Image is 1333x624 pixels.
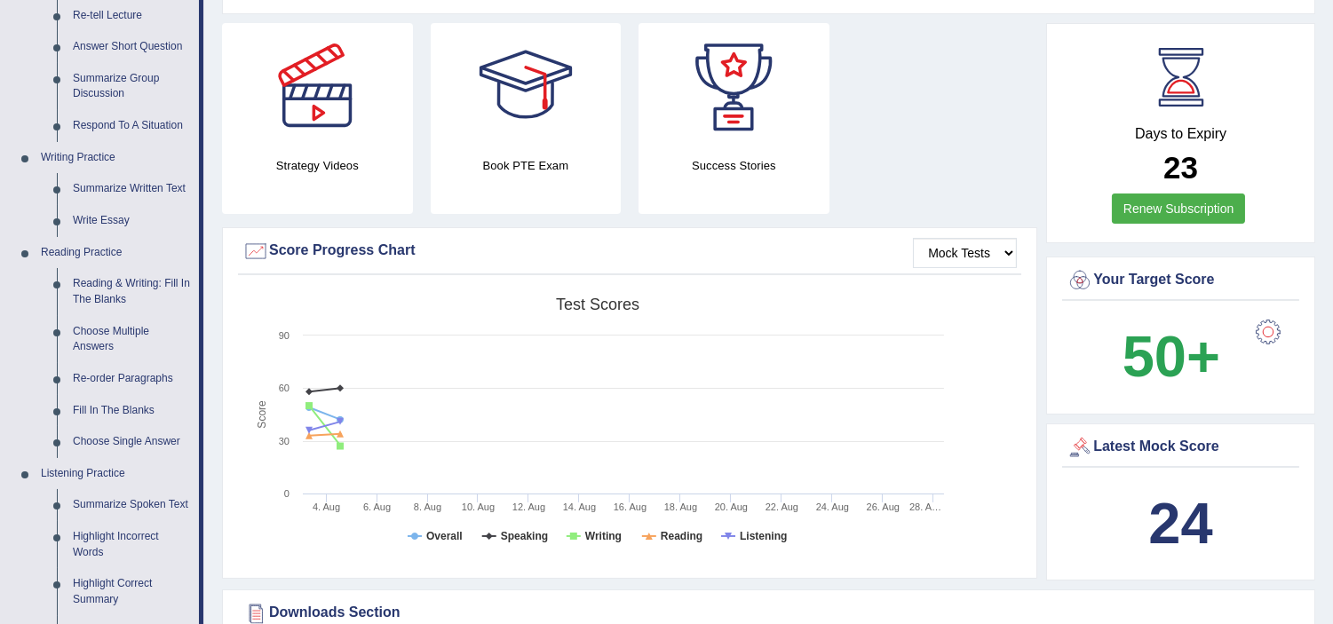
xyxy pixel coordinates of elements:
[1163,150,1198,185] b: 23
[867,502,900,512] tspan: 26. Aug
[279,383,290,393] text: 60
[1123,324,1220,389] b: 50+
[909,502,941,512] tspan: 28. A…
[766,502,798,512] tspan: 22. Aug
[816,502,849,512] tspan: 24. Aug
[65,426,199,458] a: Choose Single Answer
[65,568,199,615] a: Highlight Correct Summary
[664,502,697,512] tspan: 18. Aug
[661,530,702,542] tspan: Reading
[33,458,199,490] a: Listening Practice
[33,237,199,269] a: Reading Practice
[65,521,199,568] a: Highlight Incorrect Words
[414,502,441,512] tspan: 8. Aug
[222,156,413,175] h4: Strategy Videos
[585,530,622,542] tspan: Writing
[715,502,748,512] tspan: 20. Aug
[65,173,199,205] a: Summarize Written Text
[1148,491,1212,556] b: 24
[639,156,829,175] h4: Success Stories
[614,502,647,512] tspan: 16. Aug
[313,502,340,512] tspan: 4. Aug
[512,502,545,512] tspan: 12. Aug
[65,363,199,395] a: Re-order Paragraphs
[279,330,290,341] text: 90
[563,502,596,512] tspan: 14. Aug
[462,502,495,512] tspan: 10. Aug
[1067,434,1295,461] div: Latest Mock Score
[65,268,199,315] a: Reading & Writing: Fill In The Blanks
[284,488,290,499] text: 0
[65,205,199,237] a: Write Essay
[65,316,199,363] a: Choose Multiple Answers
[65,489,199,521] a: Summarize Spoken Text
[256,400,268,429] tspan: Score
[65,110,199,142] a: Respond To A Situation
[431,156,622,175] h4: Book PTE Exam
[556,296,639,313] tspan: Test scores
[65,395,199,427] a: Fill In The Blanks
[1067,267,1295,294] div: Your Target Score
[740,530,787,542] tspan: Listening
[363,502,391,512] tspan: 6. Aug
[242,238,1017,265] div: Score Progress Chart
[65,31,199,63] a: Answer Short Question
[65,63,199,110] a: Summarize Group Discussion
[1067,126,1295,142] h4: Days to Expiry
[1112,194,1246,224] a: Renew Subscription
[279,436,290,446] text: 30
[426,530,463,542] tspan: Overall
[501,530,548,542] tspan: Speaking
[33,142,199,174] a: Writing Practice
